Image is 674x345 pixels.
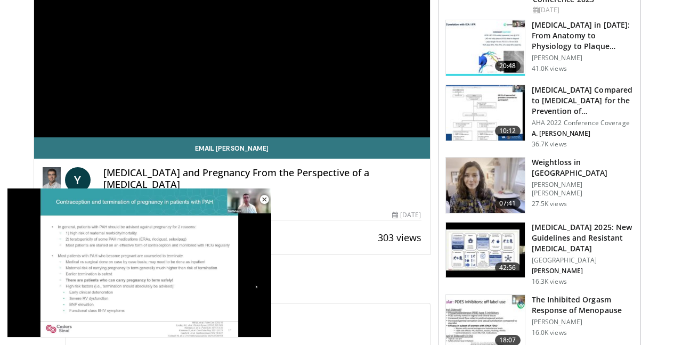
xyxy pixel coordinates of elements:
[446,20,525,76] img: 823da73b-7a00-425d-bb7f-45c8b03b10c3.150x105_q85_crop-smart_upscale.jpg
[65,167,91,193] a: Y
[532,318,634,326] p: [PERSON_NAME]
[532,140,567,149] p: 36.7K views
[532,294,634,316] h3: The Inhibited Orgasm Response of Menopause
[532,277,567,286] p: 16.3K views
[532,157,634,178] h3: Weightloss in [GEOGRAPHIC_DATA]
[532,180,634,198] p: [PERSON_NAME] [PERSON_NAME]
[392,210,421,220] div: [DATE]
[532,328,567,337] p: 16.0K views
[532,222,634,254] h3: [MEDICAL_DATA] 2025: New Guidelines and Resistant [MEDICAL_DATA]
[532,64,567,73] p: 41.0K views
[378,231,421,244] span: 303 views
[445,20,634,76] a: 20:48 [MEDICAL_DATA] in [DATE]: From Anatomy to Physiology to Plaque Burden and … [PERSON_NAME] 4...
[445,157,634,213] a: 07:41 Weightloss in [GEOGRAPHIC_DATA] [PERSON_NAME] [PERSON_NAME] 27.5K views
[495,198,521,209] span: 07:41
[532,85,634,117] h3: [MEDICAL_DATA] Compared to [MEDICAL_DATA] for the Prevention of…
[532,129,634,138] p: A. [PERSON_NAME]
[446,85,525,141] img: 7c0f9b53-1609-4588-8498-7cac8464d722.150x105_q85_crop-smart_upscale.jpg
[103,167,421,190] h4: [MEDICAL_DATA] and Pregnancy From the Perspective of a [MEDICAL_DATA]
[7,188,271,338] video-js: Video Player
[533,5,632,15] div: [DATE]
[254,188,275,211] button: Close
[34,137,430,159] a: Email [PERSON_NAME]
[532,200,567,208] p: 27.5K views
[43,167,61,193] img: Dr. Yuri Matusov
[532,256,634,265] p: [GEOGRAPHIC_DATA]
[532,54,634,62] p: [PERSON_NAME]
[445,85,634,149] a: 10:12 [MEDICAL_DATA] Compared to [MEDICAL_DATA] for the Prevention of… AHA 2022 Conference Covera...
[532,267,634,275] p: [PERSON_NAME]
[532,20,634,52] h3: [MEDICAL_DATA] in [DATE]: From Anatomy to Physiology to Plaque Burden and …
[445,222,634,286] a: 42:56 [MEDICAL_DATA] 2025: New Guidelines and Resistant [MEDICAL_DATA] [GEOGRAPHIC_DATA] [PERSON_...
[495,61,521,71] span: 20:48
[495,126,521,136] span: 10:12
[495,262,521,273] span: 42:56
[446,158,525,213] img: 9983fed1-7565-45be-8934-aef1103ce6e2.150x105_q85_crop-smart_upscale.jpg
[532,119,634,127] p: AHA 2022 Conference Coverage
[446,223,525,278] img: 280bcb39-0f4e-42eb-9c44-b41b9262a277.150x105_q85_crop-smart_upscale.jpg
